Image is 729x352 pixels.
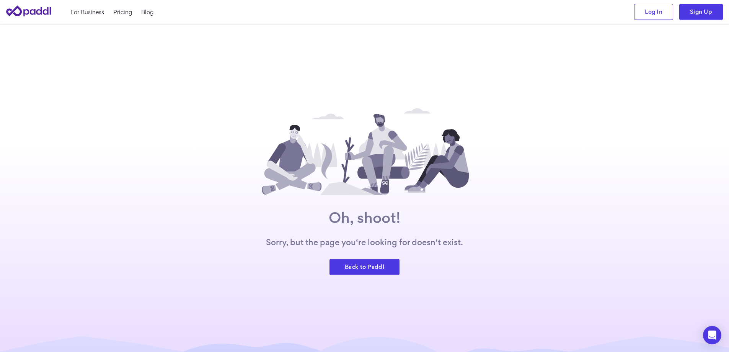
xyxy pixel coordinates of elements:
a: Log In [634,4,673,20]
div: Sorry, but the page you‘re looking for doesn‘t exist. [266,237,463,247]
a: Pricing [113,8,132,16]
div: Open Intercom Messenger [703,326,721,344]
a: Sign Up [679,4,723,20]
div: Oh, shoot! [329,210,400,225]
a: Blog [141,8,153,16]
a: Back to Paddl [329,259,400,275]
a: For Business [70,8,104,16]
